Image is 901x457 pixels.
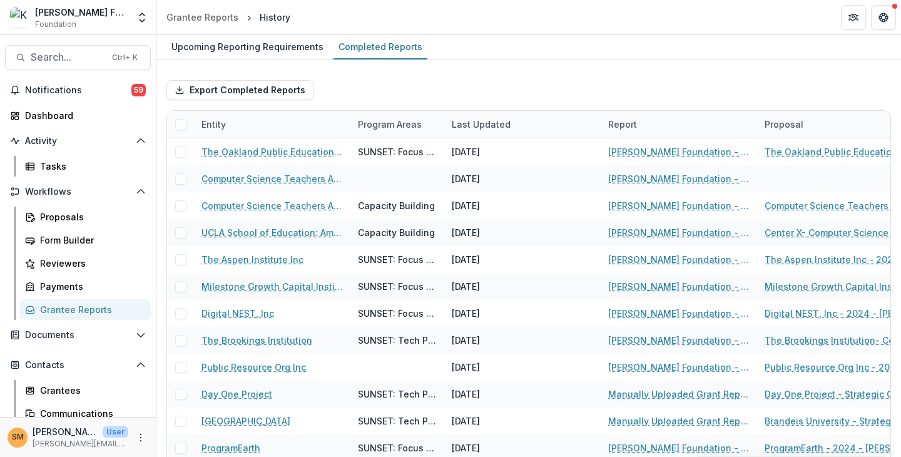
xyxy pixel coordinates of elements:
[5,105,151,126] a: Dashboard
[131,84,146,96] span: 59
[20,253,151,274] a: Reviewers
[10,8,30,28] img: Kapor Foundation
[201,334,312,347] a: The Brookings Institution
[20,380,151,401] a: Grantees
[601,118,644,131] div: Report
[452,199,480,212] div: [DATE]
[608,253,750,266] a: [PERSON_NAME] Foundation - Grant Report
[452,334,480,347] div: [DATE]
[358,307,437,320] div: SUNSET: Focus Area: Pathways to Tech Jobs
[608,145,750,158] a: [PERSON_NAME] Foundation - Grant Report
[452,172,480,185] div: [DATE]
[452,414,480,428] div: [DATE]
[358,145,437,158] div: SUNSET: Focus Area: Pathways to Tech Jobs,SUNSET: Tech Policy
[608,388,750,401] a: Manually Uploaded Grant Report (Internal Use)
[5,355,151,375] button: Open Contacts
[201,145,343,158] a: The Oakland Public Education Fund
[358,199,435,212] div: Capacity Building
[201,307,274,320] a: Digital NEST, Inc
[452,361,480,374] div: [DATE]
[25,136,131,146] span: Activity
[452,280,480,293] div: [DATE]
[333,35,427,59] a: Completed Reports
[201,199,343,212] a: Computer Science Teachers Association Llc
[133,5,151,30] button: Open entity switcher
[841,5,866,30] button: Partners
[194,111,350,138] div: Entity
[350,111,444,138] div: Program Areas
[40,234,141,247] div: Form Builder
[260,11,290,24] div: History
[608,172,750,185] a: [PERSON_NAME] Foundation - Grant Report
[20,230,151,250] a: Form Builder
[444,111,601,138] div: Last Updated
[601,111,757,138] div: Report
[20,156,151,177] a: Tasks
[5,131,151,151] button: Open Activity
[350,118,429,131] div: Program Areas
[201,441,260,454] a: ProgramEarth
[608,226,750,239] a: [PERSON_NAME] Foundation - Grant Report
[358,280,437,293] div: SUNSET: Focus Area: Diversity in Entrepreneurship/VC
[25,187,131,197] span: Workflows
[161,8,295,26] nav: breadcrumb
[201,361,306,374] a: Public Resource Org Inc
[444,118,518,131] div: Last Updated
[25,85,131,96] span: Notifications
[103,426,128,438] p: User
[452,253,480,266] div: [DATE]
[20,276,151,297] a: Payments
[166,38,328,56] div: Upcoming Reporting Requirements
[358,226,435,239] div: Capacity Building
[5,325,151,345] button: Open Documents
[452,441,480,454] div: [DATE]
[40,210,141,223] div: Proposals
[31,51,104,63] span: Search...
[358,441,437,454] div: SUNSET: Focus Area: Pathways to Tech Jobs
[5,182,151,202] button: Open Workflows
[40,303,141,316] div: Grantee Reports
[608,199,750,212] a: [PERSON_NAME] Foundation - Grant Report
[358,388,437,401] div: SUNSET: Tech Policy
[201,388,272,401] a: Day One Project
[201,172,343,185] a: Computer Science Teachers Association Llc
[201,253,303,266] a: The Aspen Institute Inc
[201,226,343,239] a: UCLA School of Education: Amplifying Social Impacts of Computing Standards
[12,433,24,441] div: Subina Mahal
[20,207,151,227] a: Proposals
[40,160,141,173] div: Tasks
[608,441,750,454] a: [PERSON_NAME] Foundation - Sponsorship Report
[5,45,151,70] button: Search...
[452,388,480,401] div: [DATE]
[452,307,480,320] div: [DATE]
[40,384,141,397] div: Grantees
[20,403,151,424] a: Communications
[194,118,233,131] div: Entity
[40,280,141,293] div: Payments
[452,226,480,239] div: [DATE]
[871,5,896,30] button: Get Help
[133,430,148,445] button: More
[452,145,480,158] div: [DATE]
[608,334,750,347] a: [PERSON_NAME] Foundation - Grant Report
[35,19,76,30] span: Foundation
[166,80,313,100] button: Export Completed Reports
[25,109,141,122] div: Dashboard
[358,334,437,347] div: SUNSET: Tech Policy
[757,118,811,131] div: Proposal
[608,361,750,374] a: [PERSON_NAME] Foundation - Founders Grant Report
[166,35,328,59] a: Upcoming Reporting Requirements
[33,425,98,438] p: [PERSON_NAME]
[608,414,750,428] a: Manually Uploaded Grant Report (Internal Use)
[35,6,128,19] div: [PERSON_NAME] Foundation
[20,299,151,320] a: Grantee Reports
[608,280,750,293] a: [PERSON_NAME] Foundation - Grant Report
[358,253,437,266] div: SUNSET: Focus Area: Tech Workforce Diversity
[25,360,131,371] span: Contacts
[33,438,128,449] p: [PERSON_NAME][EMAIL_ADDRESS][PERSON_NAME][DOMAIN_NAME]
[25,330,131,341] span: Documents
[40,257,141,270] div: Reviewers
[358,414,437,428] div: SUNSET: Tech Policy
